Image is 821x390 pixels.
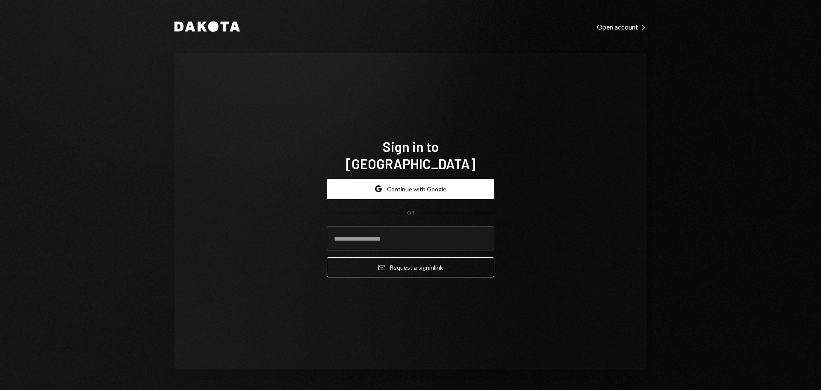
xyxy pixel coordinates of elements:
div: Open account [597,23,647,31]
div: OR [407,209,414,217]
button: Continue with Google [327,179,494,199]
h1: Sign in to [GEOGRAPHIC_DATA] [327,138,494,172]
a: Open account [597,22,647,31]
button: Request a signinlink [327,257,494,277]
